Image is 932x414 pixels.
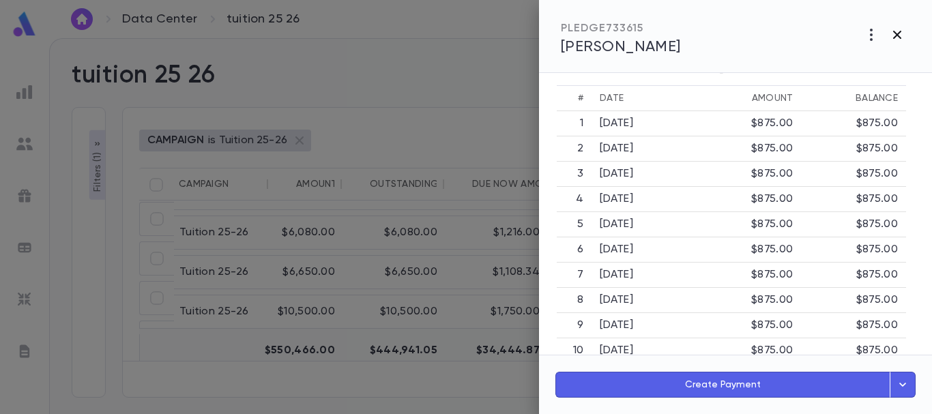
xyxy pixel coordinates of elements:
[801,162,906,187] td: $875.00
[801,338,906,364] td: $875.00
[592,237,697,263] td: [DATE]
[557,187,592,212] th: 4
[557,86,592,111] th: #
[801,212,906,237] td: $875.00
[557,263,592,288] th: 7
[592,86,697,111] th: Date
[801,237,906,263] td: $875.00
[697,212,802,237] td: $875.00
[697,313,802,338] td: $875.00
[592,162,697,187] td: [DATE]
[697,288,802,313] td: $875.00
[557,162,592,187] th: 3
[697,86,802,111] th: Amount
[555,372,890,398] button: Create Payment
[561,40,681,55] span: [PERSON_NAME]
[557,136,592,162] th: 2
[801,136,906,162] td: $875.00
[697,237,802,263] td: $875.00
[801,313,906,338] td: $875.00
[592,187,697,212] td: [DATE]
[557,288,592,313] th: 8
[592,136,697,162] td: [DATE]
[697,136,802,162] td: $875.00
[697,111,802,136] td: $875.00
[801,288,906,313] td: $875.00
[801,111,906,136] td: $875.00
[557,212,592,237] th: 5
[557,237,592,263] th: 6
[592,263,697,288] td: [DATE]
[801,187,906,212] td: $875.00
[697,263,802,288] td: $875.00
[801,263,906,288] td: $875.00
[561,22,681,35] div: PLEDGE 733615
[557,338,592,364] th: 10
[801,86,906,111] th: Balance
[697,187,802,212] td: $875.00
[592,111,697,136] td: [DATE]
[697,338,802,364] td: $875.00
[592,313,697,338] td: [DATE]
[592,212,697,237] td: [DATE]
[557,111,592,136] th: 1
[592,288,697,313] td: [DATE]
[557,313,592,338] th: 9
[592,338,697,364] td: [DATE]
[697,162,802,187] td: $875.00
